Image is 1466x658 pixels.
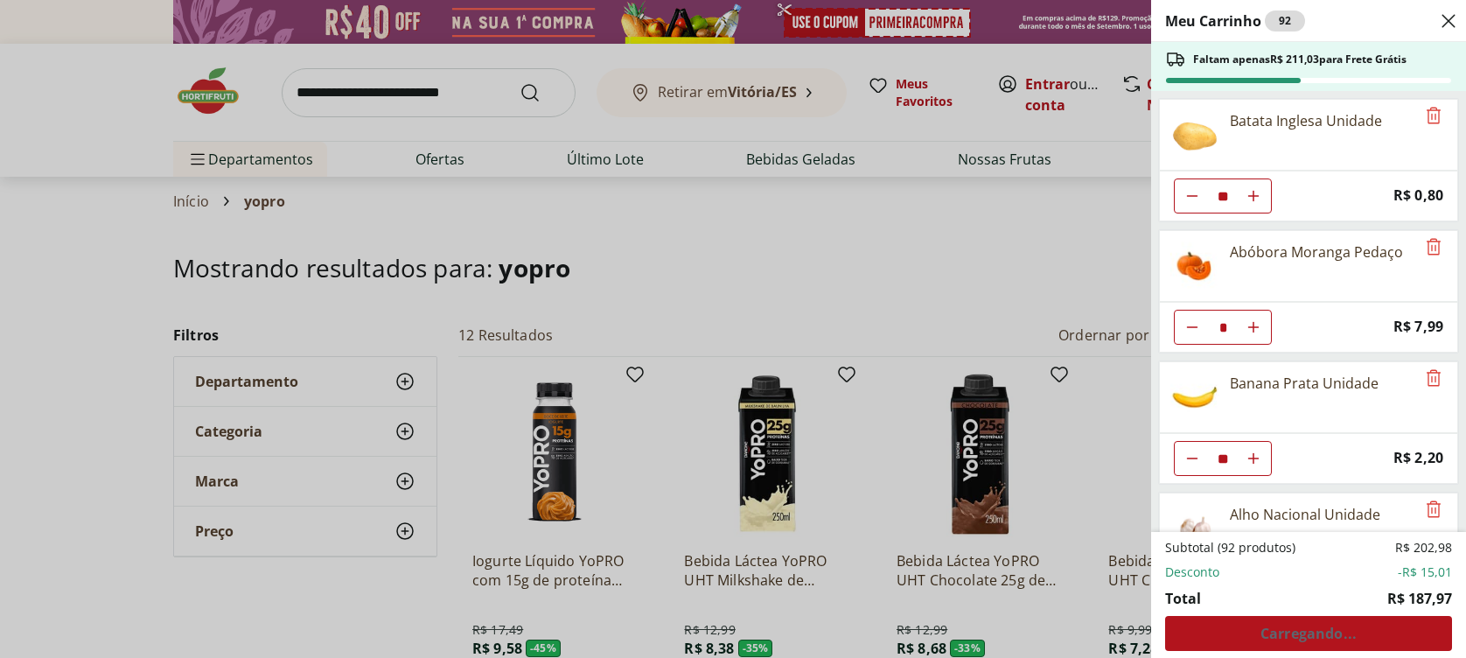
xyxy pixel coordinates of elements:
button: Remove [1423,368,1444,389]
img: Principal [1170,504,1219,553]
input: Quantidade Atual [1210,311,1236,344]
button: Diminuir Quantidade [1175,310,1210,345]
span: R$ 7,99 [1393,315,1443,339]
button: Aumentar Quantidade [1236,441,1271,476]
button: Remove [1423,106,1444,127]
button: Remove [1423,237,1444,258]
button: Remove [1423,500,1444,521]
button: Diminuir Quantidade [1175,441,1210,476]
img: Abóbora Moranga [1170,241,1219,290]
input: Quantidade Atual [1210,442,1236,475]
button: Diminuir Quantidade [1175,178,1210,213]
img: Banana Prata Unidade [1170,373,1219,422]
div: Abóbora Moranga Pedaço [1230,241,1403,262]
button: Aumentar Quantidade [1236,178,1271,213]
h2: Meu Carrinho [1165,10,1305,31]
span: Subtotal (92 produtos) [1165,539,1295,556]
span: R$ 187,97 [1387,588,1452,609]
input: Quantidade Atual [1210,179,1236,213]
img: Batata Inglesa Unidade [1170,110,1219,159]
button: Aumentar Quantidade [1236,310,1271,345]
div: 92 [1265,10,1305,31]
span: Faltam apenas R$ 211,03 para Frete Grátis [1193,52,1407,66]
div: Batata Inglesa Unidade [1230,110,1382,131]
span: -R$ 15,01 [1398,563,1452,581]
div: Banana Prata Unidade [1230,373,1379,394]
span: Total [1165,588,1201,609]
span: Desconto [1165,563,1219,581]
div: Alho Nacional Unidade [1230,504,1380,525]
span: R$ 202,98 [1395,539,1452,556]
span: R$ 0,80 [1393,184,1443,207]
span: R$ 2,20 [1393,446,1443,470]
